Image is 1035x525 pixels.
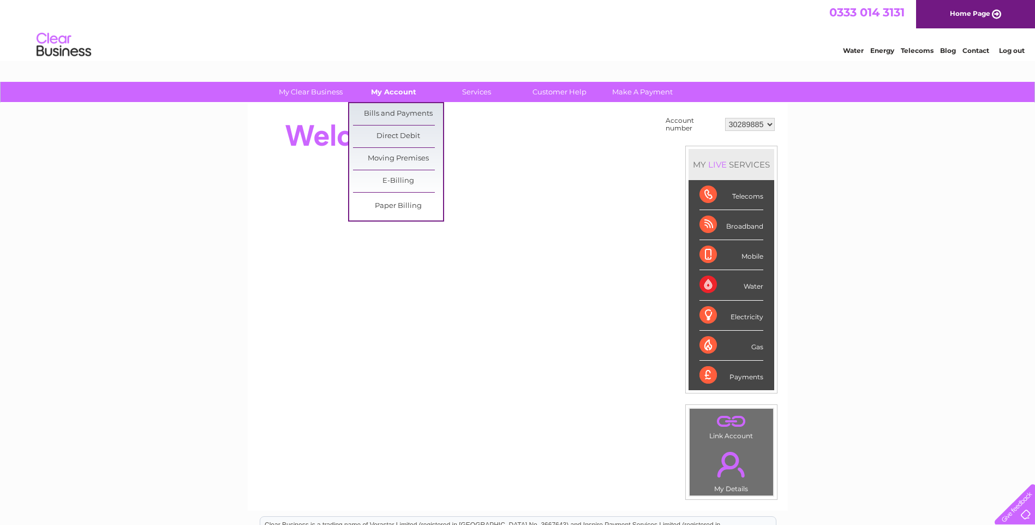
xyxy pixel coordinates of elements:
[266,82,356,102] a: My Clear Business
[353,170,443,192] a: E-Billing
[260,6,776,53] div: Clear Business is a trading name of Verastar Limited (registered in [GEOGRAPHIC_DATA] No. 3667643...
[699,180,763,210] div: Telecoms
[663,114,722,135] td: Account number
[699,210,763,240] div: Broadband
[689,408,774,443] td: Link Account
[353,148,443,170] a: Moving Premises
[962,46,989,55] a: Contact
[870,46,894,55] a: Energy
[353,126,443,147] a: Direct Debit
[699,361,763,390] div: Payments
[940,46,956,55] a: Blog
[843,46,864,55] a: Water
[999,46,1025,55] a: Log out
[689,149,774,180] div: MY SERVICES
[353,195,443,217] a: Paper Billing
[514,82,605,102] a: Customer Help
[349,82,439,102] a: My Account
[597,82,687,102] a: Make A Payment
[901,46,934,55] a: Telecoms
[689,443,774,496] td: My Details
[353,103,443,125] a: Bills and Payments
[699,240,763,270] div: Mobile
[432,82,522,102] a: Services
[699,301,763,331] div: Electricity
[699,270,763,300] div: Water
[692,411,770,431] a: .
[699,331,763,361] div: Gas
[692,445,770,484] a: .
[829,5,905,19] a: 0333 014 3131
[36,28,92,62] img: logo.png
[706,159,729,170] div: LIVE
